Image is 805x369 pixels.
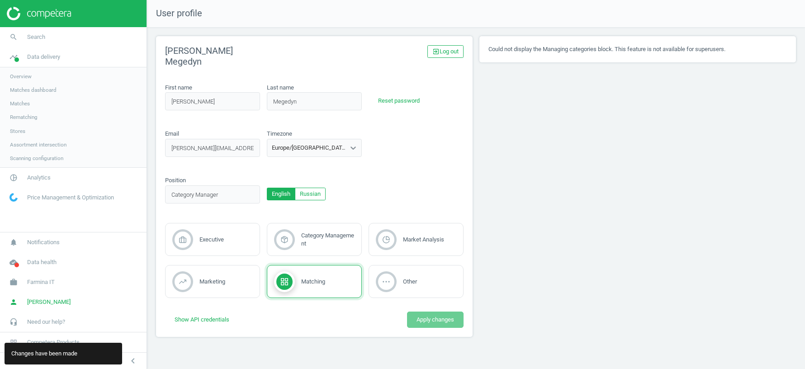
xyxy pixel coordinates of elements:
span: Notifications [27,238,60,246]
span: Market Analysis [403,236,444,243]
i: headset_mic [5,313,22,331]
label: Email [165,130,179,138]
i: chevron_left [128,355,138,366]
span: Assortment intersection [10,141,66,148]
span: Executive [199,236,224,243]
span: Log out [432,47,459,56]
span: Need our help? [27,318,65,326]
i: exit_to_app [432,48,440,55]
span: Matches [10,100,30,107]
button: Apply changes [407,312,464,328]
button: English [267,188,295,200]
span: User profile [147,7,202,20]
a: exit_to_appLog out [427,45,464,58]
span: [PERSON_NAME] [27,298,71,306]
div: Changes have been made [5,343,122,364]
label: Last name [267,84,294,92]
i: notifications [5,234,22,251]
span: Competera Products [27,338,80,346]
button: Reset password [369,93,429,109]
span: Marketing [199,278,225,285]
span: Price Management & Optimization [27,194,114,202]
img: ajHJNr6hYgQAAAAASUVORK5CYII= [7,7,71,20]
label: First name [165,84,192,92]
label: Timezone [267,130,292,138]
p: Could not display the Managing categories block. This feature is not available for superusers. [488,45,787,53]
input: email_placeholder [165,139,260,157]
i: work [5,274,22,291]
span: Scanning configuration [10,155,63,162]
i: cloud_done [5,254,22,271]
span: Rematching [10,114,38,121]
img: wGWNvw8QSZomAAAAABJRU5ErkJggg== [9,193,18,202]
h2: [PERSON_NAME] Megedyn [165,45,311,67]
button: Russian [295,188,326,200]
i: search [5,28,22,46]
span: Search [27,33,45,41]
i: person [5,293,22,311]
span: Other [403,278,417,285]
span: Data health [27,258,57,266]
input: last_name_placeholder [267,92,362,110]
button: chevron_left [122,355,144,367]
i: pie_chart_outlined [5,169,22,186]
button: Show API credentials [165,312,239,328]
span: Stores [10,128,25,135]
input: position [165,185,260,203]
span: Analytics [27,174,51,182]
input: first_name_placeholder [165,92,260,110]
span: Matching [301,278,325,285]
span: Category Management [301,232,354,247]
i: timeline [5,48,22,66]
label: Position [165,176,186,184]
div: Europe/[GEOGRAPHIC_DATA] [272,144,346,152]
span: Matches dashboard [10,86,57,94]
span: Farmina IT [27,278,55,286]
span: Data delivery [27,53,60,61]
span: Overview [10,73,32,80]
